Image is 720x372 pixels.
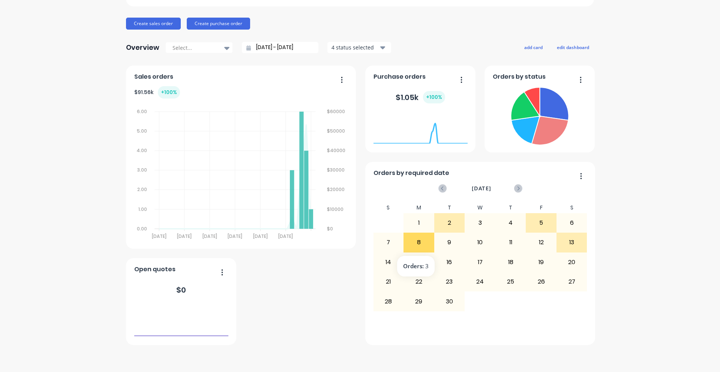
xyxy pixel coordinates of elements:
div: 21 [373,272,403,291]
div: 3 [465,214,495,232]
div: T [495,202,526,213]
button: Create sales order [126,18,181,30]
div: 14 [373,253,403,272]
button: Create purchase order [187,18,250,30]
div: S [373,202,404,213]
div: W [465,202,495,213]
div: 28 [373,292,403,311]
div: 23 [435,272,465,291]
button: add card [519,42,547,52]
div: 12 [526,233,556,252]
div: 4 [496,214,526,232]
div: Overview [126,40,159,55]
div: 2 [435,214,465,232]
div: 17 [465,253,495,272]
div: F [526,202,556,213]
div: 25 [496,272,526,291]
div: 19 [526,253,556,272]
div: 9 [435,233,465,252]
tspan: [DATE] [151,233,166,239]
tspan: 1.00 [138,206,147,212]
tspan: $50000 [327,128,345,134]
span: Purchase orders [373,72,426,81]
div: 15 [404,253,434,272]
div: 1 [404,214,434,232]
div: 20 [557,253,587,272]
tspan: 2.00 [137,187,147,193]
tspan: 3.00 [137,167,147,173]
div: 7 [373,233,403,252]
div: 11 [496,233,526,252]
div: M [403,202,434,213]
div: $ 1.05k [396,91,445,103]
tspan: [DATE] [202,233,217,239]
div: 26 [526,272,556,291]
tspan: $0 [327,226,333,232]
tspan: 0.00 [137,226,147,232]
div: 13 [557,233,587,252]
div: $ 0 [176,284,186,296]
tspan: [DATE] [177,233,192,239]
span: [DATE] [472,184,491,193]
div: 4 status selected [331,43,379,51]
div: T [434,202,465,213]
tspan: [DATE] [228,233,242,239]
tspan: $20000 [327,187,345,193]
span: Orders by status [493,72,546,81]
tspan: [DATE] [278,233,293,239]
span: Open quotes [134,265,175,274]
div: 10 [465,233,495,252]
tspan: [DATE] [253,233,268,239]
div: 24 [465,272,495,291]
div: S [556,202,587,213]
button: 4 status selected [327,42,391,53]
div: 8 [404,233,434,252]
div: 22 [404,272,434,291]
span: Sales orders [134,72,173,81]
div: 18 [496,253,526,272]
button: edit dashboard [552,42,594,52]
tspan: $60000 [327,108,345,115]
div: 6 [557,214,587,232]
div: 16 [435,253,465,272]
tspan: $30000 [327,167,345,173]
div: + 100 % [423,91,445,103]
div: 5 [526,214,556,232]
div: 27 [557,272,587,291]
div: 29 [404,292,434,311]
tspan: $40000 [327,147,346,154]
tspan: $10000 [327,206,344,212]
div: + 100 % [158,86,180,99]
div: $ 91.56k [134,86,180,99]
tspan: 4.00 [136,147,147,154]
tspan: 6.00 [137,108,147,115]
div: 30 [435,292,465,311]
tspan: 5.00 [137,128,147,134]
